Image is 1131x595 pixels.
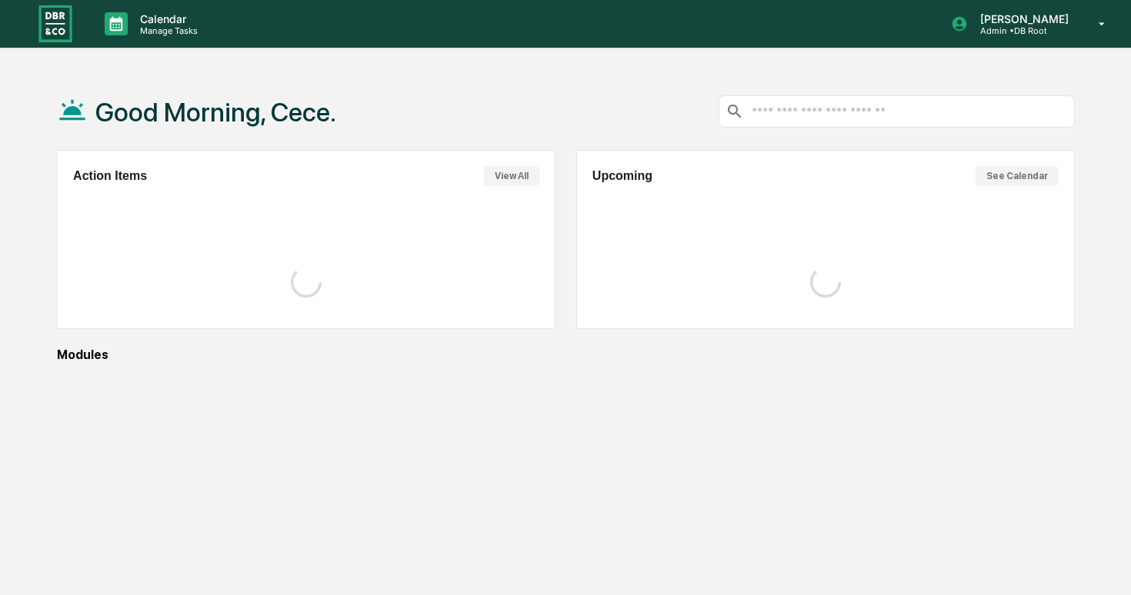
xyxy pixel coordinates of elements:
h2: Upcoming [592,169,652,183]
img: logo [37,3,74,44]
button: View All [484,166,539,186]
h1: Good Morning, Cece. [95,97,336,128]
p: Calendar [128,12,205,25]
p: Admin • DB Root [968,25,1076,36]
p: [PERSON_NAME] [968,12,1076,25]
div: Modules [57,347,1075,362]
button: See Calendar [976,166,1059,186]
p: Manage Tasks [128,25,205,36]
h2: Action Items [73,169,147,183]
